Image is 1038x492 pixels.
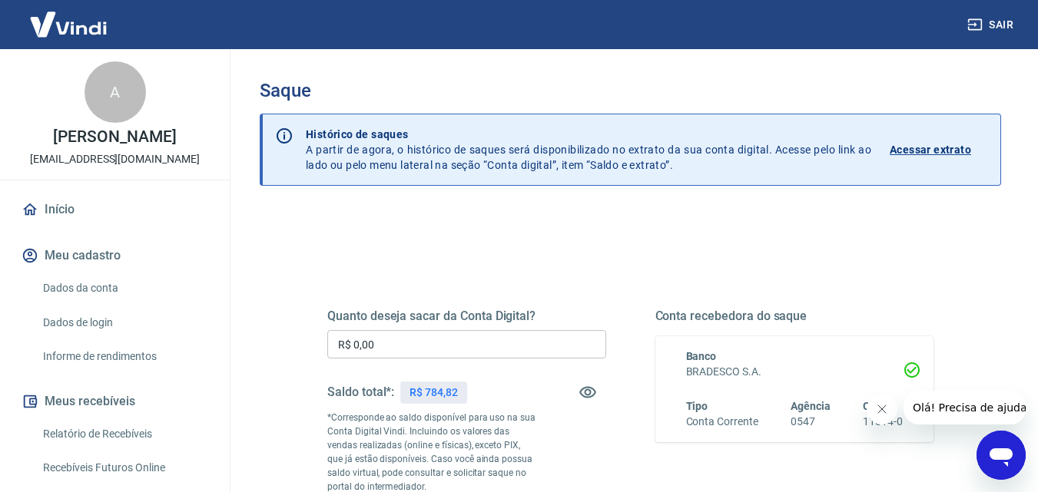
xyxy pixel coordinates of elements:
span: Olá! Precisa de ajuda? [9,11,129,23]
a: Relatório de Recebíveis [37,418,211,450]
p: A partir de agora, o histórico de saques será disponibilizado no extrato da sua conta digital. Ac... [306,127,871,173]
button: Meu cadastro [18,239,211,272]
h5: Quanto deseja sacar da Conta Digital? [327,309,606,324]
h5: Conta recebedora do saque [655,309,934,324]
a: Dados da conta [37,272,211,304]
a: Início [18,193,211,226]
h3: Saque [260,80,1001,101]
a: Informe de rendimentos [37,341,211,372]
p: R$ 784,82 [410,385,458,401]
span: Tipo [686,400,708,412]
span: Agência [791,400,831,412]
button: Sair [964,11,1020,39]
h6: BRADESCO S.A. [686,364,904,380]
p: Histórico de saques [306,127,871,142]
h5: Saldo total*: [327,385,394,400]
p: [PERSON_NAME] [53,129,176,145]
p: [EMAIL_ADDRESS][DOMAIN_NAME] [30,151,200,167]
h6: 0547 [791,414,831,430]
p: Acessar extrato [890,142,971,157]
button: Meus recebíveis [18,385,211,418]
img: Vindi [18,1,118,48]
span: Banco [686,350,717,362]
a: Dados de login [37,307,211,338]
a: Recebíveis Futuros Online [37,452,211,484]
h6: Conta Corrente [686,414,758,430]
a: Acessar extrato [890,127,988,173]
h6: 11014-0 [863,414,903,430]
iframe: Mensagem da empresa [904,391,1026,424]
span: Conta [863,400,892,412]
iframe: Fechar mensagem [867,394,897,424]
div: A [85,61,146,123]
iframe: Botão para abrir a janela de mensagens [977,431,1026,480]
